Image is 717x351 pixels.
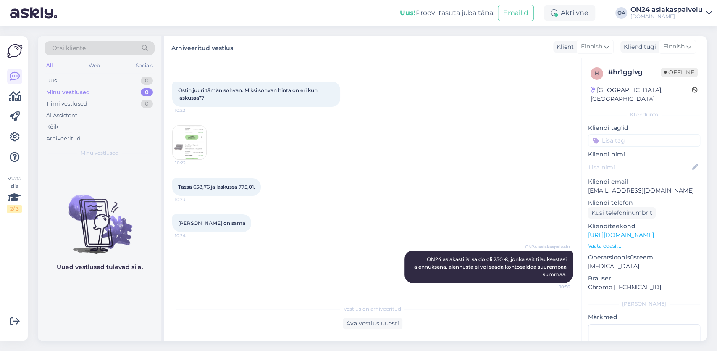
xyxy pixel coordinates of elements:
p: Operatsioonisüsteem [588,253,700,262]
p: Vaata edasi ... [588,242,700,250]
img: No chats [38,179,161,255]
div: [DOMAIN_NAME] [630,13,703,20]
div: Aktiivne [544,5,595,21]
span: Tässä 658,76 ja laskussa 775,01. [178,184,255,190]
span: Offline [661,68,698,77]
input: Lisa nimi [588,163,691,172]
div: [PERSON_NAME] [588,300,700,308]
div: 0 [141,100,153,108]
p: Kliendi email [588,177,700,186]
div: # hr1gglvg [608,67,661,77]
p: Märkmed [588,313,700,322]
span: Ostin juuri tämän sohvan. Miksi sohvan hinta on eri kun laskussa?? [178,87,319,101]
span: 10:56 [538,284,570,290]
span: ON24 asiakaspalvelu [525,244,570,250]
span: Otsi kliente [52,44,86,53]
p: Kliendi telefon [588,198,700,207]
span: h [595,70,599,77]
div: Socials [134,60,155,71]
p: Kliendi tag'id [588,124,700,132]
div: OA [615,7,627,19]
span: ON24 asiakastilisi saldo oli 250 €, jonka sait tilauksestasi alennuksena, alennusta ei voi saada ... [414,256,568,277]
div: Proovi tasuta juba täna: [400,8,494,18]
input: Lisa tag [588,134,700,147]
div: Arhiveeritud [46,135,81,143]
p: Uued vestlused tulevad siia. [57,263,143,272]
div: Küsi telefoninumbrit [588,207,656,219]
div: All [45,60,54,71]
div: Tiimi vestlused [46,100,87,108]
img: Attachment [173,126,206,159]
button: Emailid [498,5,534,21]
p: Kliendi nimi [588,150,700,159]
div: Kliendi info [588,111,700,119]
div: Kõik [46,123,58,131]
label: Arhiveeritud vestlus [171,41,233,53]
img: Askly Logo [7,43,23,59]
div: Vaata siia [7,175,22,213]
b: Uus! [400,9,416,17]
p: [MEDICAL_DATA] [588,262,700,271]
p: Chrome [TECHNICAL_ID] [588,283,700,292]
a: [URL][DOMAIN_NAME] [588,231,654,239]
div: Uus [46,77,57,85]
p: [EMAIL_ADDRESS][DOMAIN_NAME] [588,186,700,195]
div: [GEOGRAPHIC_DATA], [GEOGRAPHIC_DATA] [591,86,692,103]
span: Vestlus on arhiveeritud [344,305,401,313]
div: 2 / 3 [7,205,22,213]
div: Klient [553,42,574,51]
span: Minu vestlused [81,149,118,157]
span: 10:24 [175,232,206,239]
span: 10:22 [175,107,206,113]
p: Klienditeekond [588,222,700,231]
div: Minu vestlused [46,88,90,97]
p: Brauser [588,274,700,283]
div: Ava vestlus uuesti [343,318,402,329]
div: 0 [141,77,153,85]
div: 0 [141,88,153,97]
div: AI Assistent [46,111,77,120]
div: Klienditugi [620,42,656,51]
div: Web [87,60,102,71]
span: Finnish [581,42,602,51]
span: [PERSON_NAME] on sama [178,220,245,226]
div: ON24 asiakaspalvelu [630,6,703,13]
span: 10:22 [175,160,207,166]
a: ON24 asiakaspalvelu[DOMAIN_NAME] [630,6,712,20]
span: 10:23 [175,196,206,203]
span: Finnish [663,42,685,51]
